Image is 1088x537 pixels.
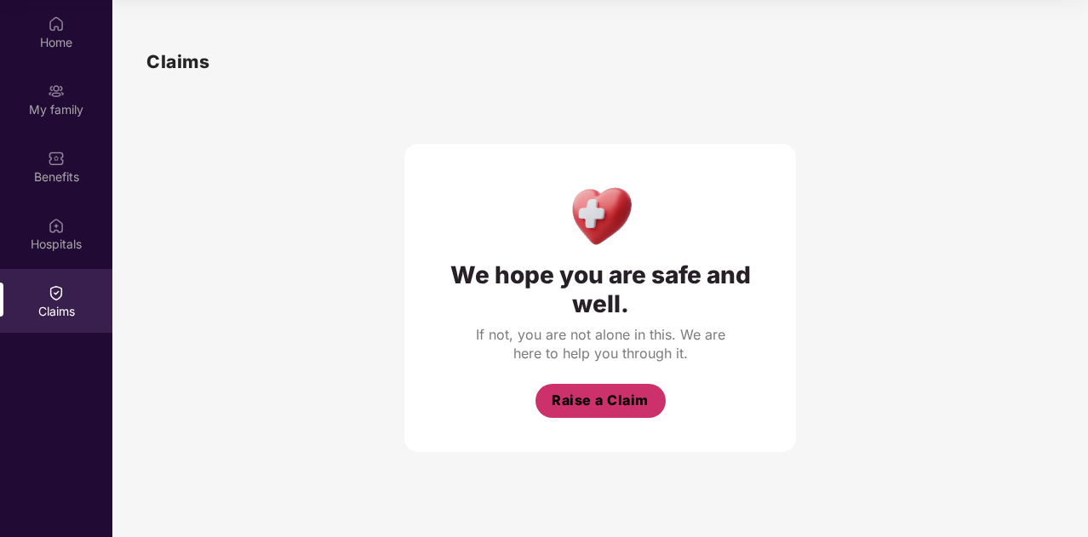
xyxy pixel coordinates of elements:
button: Raise a Claim [535,384,666,418]
div: We hope you are safe and well. [438,260,762,318]
span: Raise a Claim [552,390,649,411]
div: If not, you are not alone in this. We are here to help you through it. [472,325,728,363]
img: svg+xml;base64,PHN2ZyBpZD0iSG9zcGl0YWxzIiB4bWxucz0iaHR0cDovL3d3dy53My5vcmcvMjAwMC9zdmciIHdpZHRoPS... [48,217,65,234]
img: Health Care [564,178,638,252]
img: svg+xml;base64,PHN2ZyBpZD0iQ2xhaW0iIHhtbG5zPSJodHRwOi8vd3d3LnczLm9yZy8yMDAwL3N2ZyIgd2lkdGg9IjIwIi... [48,284,65,301]
img: svg+xml;base64,PHN2ZyBpZD0iSG9tZSIgeG1sbnM9Imh0dHA6Ly93d3cudzMub3JnLzIwMDAvc3ZnIiB3aWR0aD0iMjAiIG... [48,15,65,32]
h1: Claims [146,48,209,76]
img: svg+xml;base64,PHN2ZyB3aWR0aD0iMjAiIGhlaWdodD0iMjAiIHZpZXdCb3g9IjAgMCAyMCAyMCIgZmlsbD0ibm9uZSIgeG... [48,83,65,100]
img: svg+xml;base64,PHN2ZyBpZD0iQmVuZWZpdHMiIHhtbG5zPSJodHRwOi8vd3d3LnczLm9yZy8yMDAwL3N2ZyIgd2lkdGg9Ij... [48,150,65,167]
